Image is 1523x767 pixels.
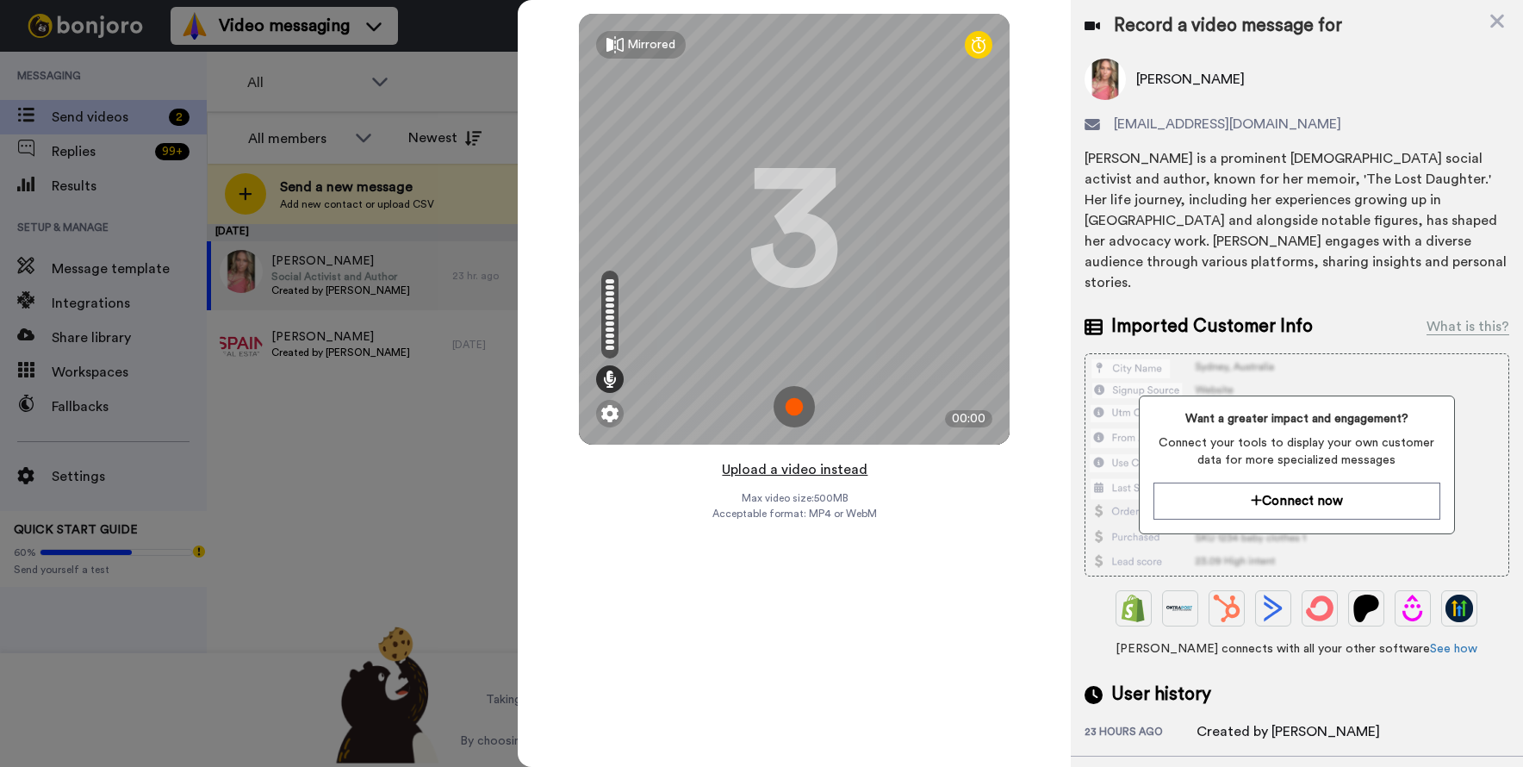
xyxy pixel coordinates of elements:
img: ConvertKit [1306,595,1333,622]
img: ActiveCampaign [1259,595,1287,622]
img: Patreon [1352,595,1380,622]
span: Imported Customer Info [1111,314,1313,340]
span: Acceptable format: MP4 or WebM [712,507,877,521]
img: Drip [1399,595,1427,622]
img: Hubspot [1213,595,1240,622]
a: See how [1430,643,1477,655]
img: GoHighLevel [1445,595,1473,622]
div: [PERSON_NAME] is a prominent [DEMOGRAPHIC_DATA] social activist and author, known for her memoir,... [1085,148,1509,293]
button: Upload a video instead [717,458,873,481]
div: Created by [PERSON_NAME] [1197,721,1380,742]
div: 3 [747,165,842,294]
span: User history [1111,682,1211,708]
img: ic_record_start.svg [774,386,815,427]
span: Max video size: 500 MB [741,491,848,505]
img: ic_gear.svg [601,405,619,422]
img: Shopify [1120,595,1147,622]
span: Want a greater impact and engagement? [1153,410,1440,427]
span: [EMAIL_ADDRESS][DOMAIN_NAME] [1114,114,1341,134]
span: Connect your tools to display your own customer data for more specialized messages [1153,434,1440,469]
img: Ontraport [1166,595,1194,622]
span: [PERSON_NAME] connects with all your other software [1085,640,1509,658]
div: What is this? [1427,316,1509,337]
div: 00:00 [945,410,992,427]
button: Connect now [1153,483,1440,520]
div: 23 hours ago [1085,725,1197,742]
